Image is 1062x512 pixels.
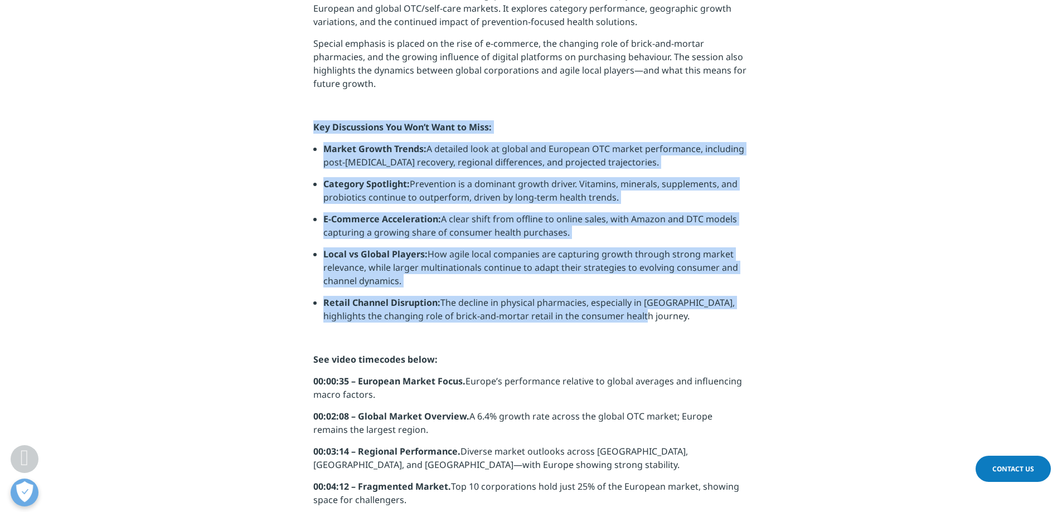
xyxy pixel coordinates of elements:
[323,177,749,212] li: Prevention is a dominant growth driver. Vitamins, minerals, supplements, and probiotics continue ...
[313,121,492,133] strong: Key Discussions You Won’t Want to Miss:
[323,248,428,260] strong: Local vs Global Players:
[11,479,38,506] button: Otwórz Preferencje
[313,375,465,387] strong: 00:00:35 – European Market Focus.
[323,247,749,296] li: How agile local companies are capturing growth through strong market relevance, while larger mult...
[323,213,441,225] strong: E-Commerce Acceleration:
[976,456,1051,482] a: Contact Us
[323,143,426,155] strong: Market Growth Trends:
[323,296,749,331] li: The decline in physical pharmacies, especially in [GEOGRAPHIC_DATA], highlights the changing role...
[323,142,749,177] li: A detailed look at global and European OTC market performance, including post-[MEDICAL_DATA] reco...
[313,445,460,457] strong: 00:03:14 – Regional Performance.
[313,409,749,445] p: A 6.4% growth rate across the global OTC market; Europe remains the largest region.
[992,464,1034,474] span: Contact Us
[323,296,440,309] strong: Retail Channel Disruption:
[313,480,451,493] strong: 00:04:12 – Fragmented Market.
[313,374,749,409] p: Europe’s performance relative to global averages and influencing macro factors.
[323,212,749,247] li: A clear shift from offline to online sales, with Amazon and DTC models capturing a growing share ...
[313,445,749,480] p: Diverse market outlooks across [GEOGRAPHIC_DATA], [GEOGRAPHIC_DATA], and [GEOGRAPHIC_DATA]—with E...
[323,178,410,190] strong: Category Spotlight:
[313,410,469,422] strong: 00:02:08 – Global Market Overview.
[313,37,749,99] p: Special emphasis is placed on the rise of e-commerce, the changing role of brick-and-mortar pharm...
[313,353,438,365] strong: See video timecodes below:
